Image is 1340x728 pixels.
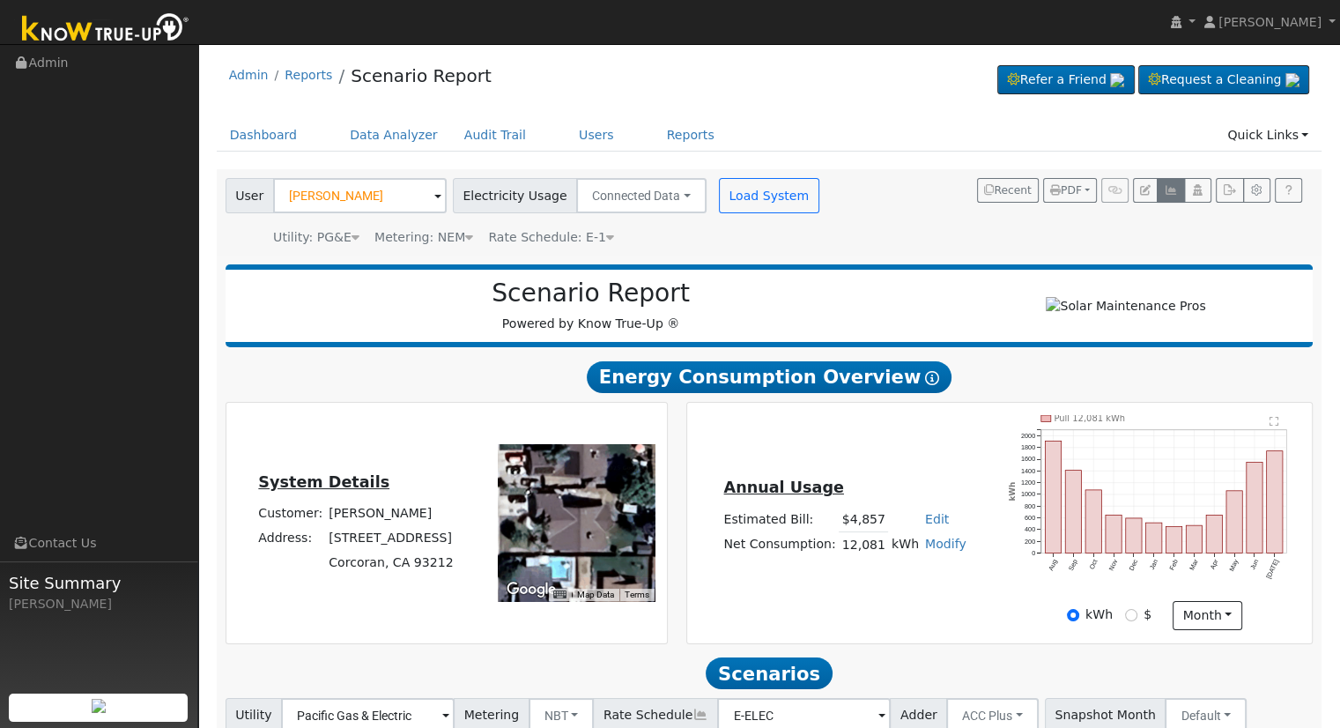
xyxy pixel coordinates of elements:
[1110,73,1124,87] img: retrieve
[1166,527,1182,553] rect: onclick=""
[576,178,707,213] button: Connected Data
[9,595,189,613] div: [PERSON_NAME]
[92,699,106,713] img: retrieve
[1209,558,1220,571] text: Apr
[502,578,560,601] a: Open this area in Google Maps (opens a new window)
[285,68,332,82] a: Reports
[1067,609,1079,621] input: kWh
[226,178,274,213] span: User
[1025,502,1035,510] text: 800
[1128,558,1140,572] text: Dec
[326,526,456,551] td: [STREET_ADDRESS]
[1050,184,1082,197] span: PDF
[1218,15,1321,29] span: [PERSON_NAME]
[553,589,566,601] button: Keyboard shortcuts
[1021,467,1035,475] text: 1400
[1275,178,1302,203] a: Help Link
[1148,558,1159,571] text: Jan
[1243,178,1270,203] button: Settings
[273,178,447,213] input: Select a User
[839,507,888,532] td: $4,857
[1173,601,1242,631] button: month
[1248,558,1260,571] text: Jun
[1021,432,1035,440] text: 2000
[337,119,451,152] a: Data Analyzer
[925,371,939,385] i: Show Help
[1285,73,1299,87] img: retrieve
[243,279,938,308] h2: Scenario Report
[719,178,819,213] button: Load System
[1126,518,1142,553] rect: onclick=""
[925,512,949,526] a: Edit
[566,119,627,152] a: Users
[1146,523,1162,553] rect: onclick=""
[273,228,359,247] div: Utility: PG&E
[255,526,326,551] td: Address:
[13,10,198,49] img: Know True-Up
[1206,515,1222,553] rect: onclick=""
[1025,514,1035,522] text: 600
[374,228,473,247] div: Metering: NEM
[1133,178,1158,203] button: Edit User
[351,65,492,86] a: Scenario Report
[255,501,326,526] td: Customer:
[1264,558,1280,580] text: [DATE]
[1125,609,1137,621] input: $
[1021,455,1035,463] text: 1600
[1009,482,1018,501] text: kWh
[1168,558,1180,571] text: Feb
[488,230,614,244] span: Alias: E1
[1214,119,1321,152] a: Quick Links
[326,501,456,526] td: [PERSON_NAME]
[9,571,189,595] span: Site Summary
[925,537,966,551] a: Modify
[326,551,456,576] td: Corcoran, CA 93212
[451,119,539,152] a: Audit Trail
[997,65,1135,95] a: Refer a Friend
[1043,178,1097,203] button: PDF
[706,657,832,689] span: Scenarios
[1067,558,1079,572] text: Sep
[1144,605,1151,624] label: $
[1186,525,1202,553] rect: onclick=""
[234,279,948,333] div: Powered by Know True-Up ®
[1025,525,1035,533] text: 400
[1107,558,1120,572] text: Nov
[1106,515,1122,553] rect: onclick=""
[577,589,614,601] button: Map Data
[839,532,888,558] td: 12,081
[217,119,311,152] a: Dashboard
[721,532,839,558] td: Net Consumption:
[1267,451,1283,553] rect: onclick=""
[625,590,649,599] a: Terms
[1021,490,1035,498] text: 1000
[1021,479,1035,487] text: 1200
[1085,605,1113,624] label: kWh
[453,178,577,213] span: Electricity Usage
[654,119,728,152] a: Reports
[1216,178,1243,203] button: Export Interval Data
[1046,297,1205,316] img: Solar Maintenance Pros
[1157,178,1184,203] button: Multi-Series Graph
[1047,558,1059,572] text: Aug
[1226,491,1242,553] rect: onclick=""
[502,578,560,601] img: Google
[1025,538,1035,546] text: 200
[1188,558,1200,572] text: Mar
[1021,443,1035,451] text: 1800
[1032,549,1035,557] text: 0
[1055,413,1126,423] text: Pull 12,081 kWh
[229,68,269,82] a: Admin
[1270,416,1279,427] text: 
[258,473,389,491] u: System Details
[1085,490,1101,553] rect: onclick=""
[888,532,922,558] td: kWh
[1065,471,1081,553] rect: onclick=""
[721,507,839,532] td: Estimated Bill:
[723,479,843,496] u: Annual Usage
[587,361,951,393] span: Energy Consumption Overview
[977,178,1039,203] button: Recent
[1088,558,1099,570] text: Oct
[1138,65,1309,95] a: Request a Cleaning
[1184,178,1211,203] button: Login As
